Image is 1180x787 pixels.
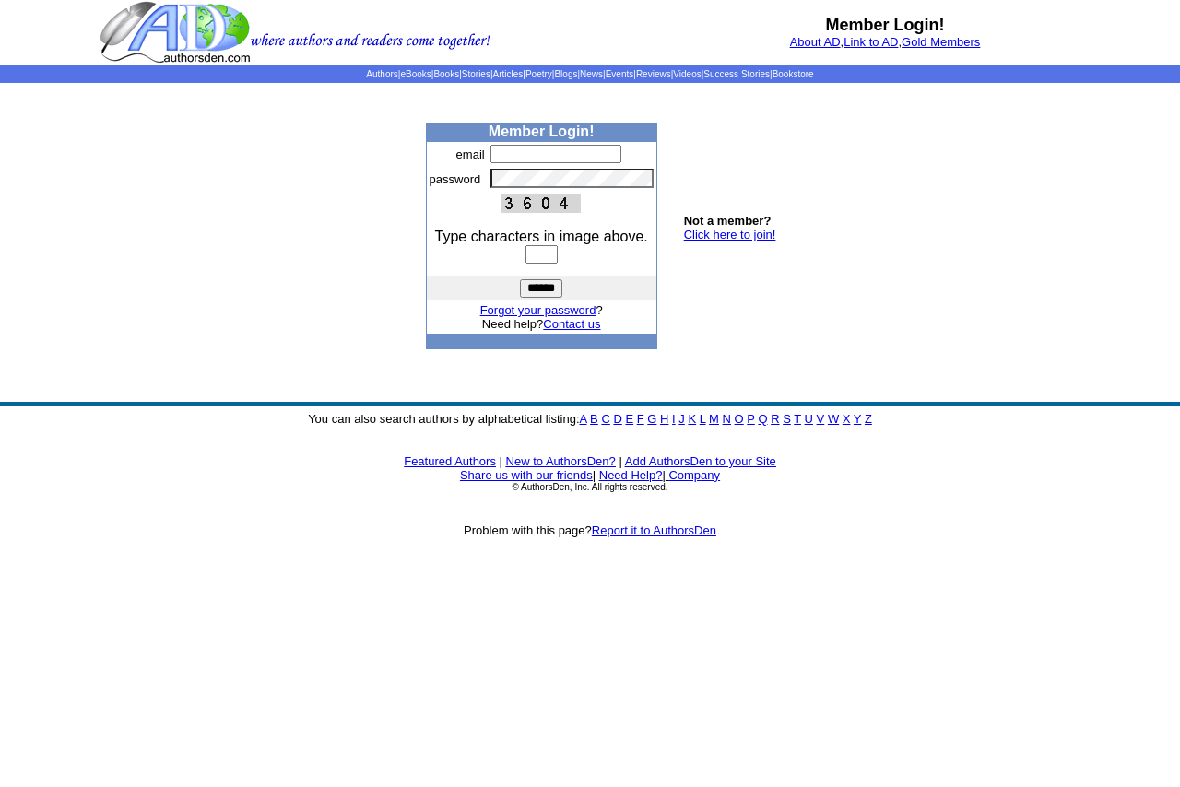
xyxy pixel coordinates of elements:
[773,69,814,79] a: Bookstore
[783,412,791,426] a: S
[636,69,671,79] a: Reviews
[735,412,744,426] a: O
[554,69,577,79] a: Blogs
[433,69,459,79] a: Books
[817,412,825,426] a: V
[826,16,945,34] b: Member Login!
[480,303,603,317] font: ?
[512,482,667,492] font: © AuthorsDen, Inc. All rights reserved.
[673,69,701,79] a: Videos
[854,412,861,426] a: Y
[790,35,981,49] font: , ,
[464,523,716,537] font: Problem with this page?
[723,412,731,426] a: N
[435,229,648,244] font: Type characters in image above.
[625,454,776,468] a: Add AuthorsDen to your Site
[480,303,596,317] a: Forgot your password
[606,69,634,79] a: Events
[844,35,898,49] a: Link to AD
[580,412,587,426] a: A
[482,317,601,331] font: Need help?
[843,412,851,426] a: X
[593,468,596,482] font: |
[308,412,872,426] font: You can also search authors by alphabetical listing:
[700,412,706,426] a: L
[590,412,598,426] a: B
[456,147,485,161] font: email
[684,214,772,228] b: Not a member?
[758,412,767,426] a: Q
[794,412,801,426] a: T
[501,194,581,213] img: This Is CAPTCHA Image
[662,468,720,482] font: |
[771,412,779,426] a: R
[660,412,668,426] a: H
[462,69,490,79] a: Stories
[747,412,754,426] a: P
[366,69,397,79] a: Authors
[805,412,813,426] a: U
[828,412,839,426] a: W
[613,412,621,426] a: D
[366,69,813,79] span: | | | | | | | | | | | |
[790,35,841,49] a: About AD
[688,412,696,426] a: K
[506,454,616,468] a: New to AuthorsDen?
[601,412,609,426] a: C
[902,35,980,49] a: Gold Members
[592,523,716,537] a: Report it to AuthorsDen
[404,454,496,468] a: Featured Authors
[709,412,719,426] a: M
[865,412,872,426] a: Z
[619,454,621,468] font: |
[489,123,595,139] b: Member Login!
[493,69,524,79] a: Articles
[580,69,603,79] a: News
[684,228,776,241] a: Click here to join!
[668,468,720,482] a: Company
[500,454,502,468] font: |
[678,412,685,426] a: J
[703,69,770,79] a: Success Stories
[543,317,600,331] a: Contact us
[400,69,431,79] a: eBooks
[625,412,633,426] a: E
[672,412,676,426] a: I
[430,172,481,186] font: password
[647,412,656,426] a: G
[525,69,552,79] a: Poetry
[637,412,644,426] a: F
[460,468,593,482] a: Share us with our friends
[599,468,663,482] a: Need Help?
